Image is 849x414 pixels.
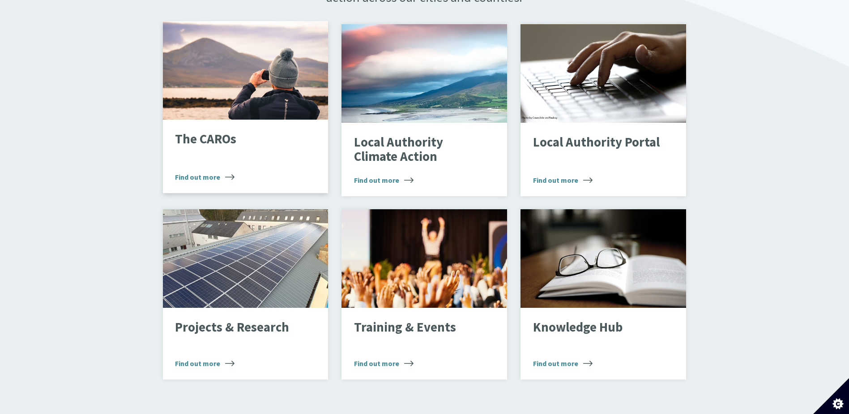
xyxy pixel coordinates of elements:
[341,24,507,196] a: Local Authority Climate Action Find out more
[533,320,660,335] p: Knowledge Hub
[175,132,302,147] p: The CAROs
[175,172,235,182] span: Find out more
[813,378,849,414] button: Set cookie preferences
[520,24,686,196] a: Local Authority Portal Find out more
[533,175,593,185] span: Find out more
[175,358,235,369] span: Find out more
[354,320,481,335] p: Training & Events
[354,358,414,369] span: Find out more
[341,209,507,379] a: Training & Events Find out more
[533,358,593,369] span: Find out more
[354,135,481,164] p: Local Authority Climate Action
[175,320,302,335] p: Projects & Research
[163,209,329,379] a: Projects & Research Find out more
[520,209,686,379] a: Knowledge Hub Find out more
[163,21,329,193] a: The CAROs Find out more
[354,175,414,185] span: Find out more
[533,135,660,150] p: Local Authority Portal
